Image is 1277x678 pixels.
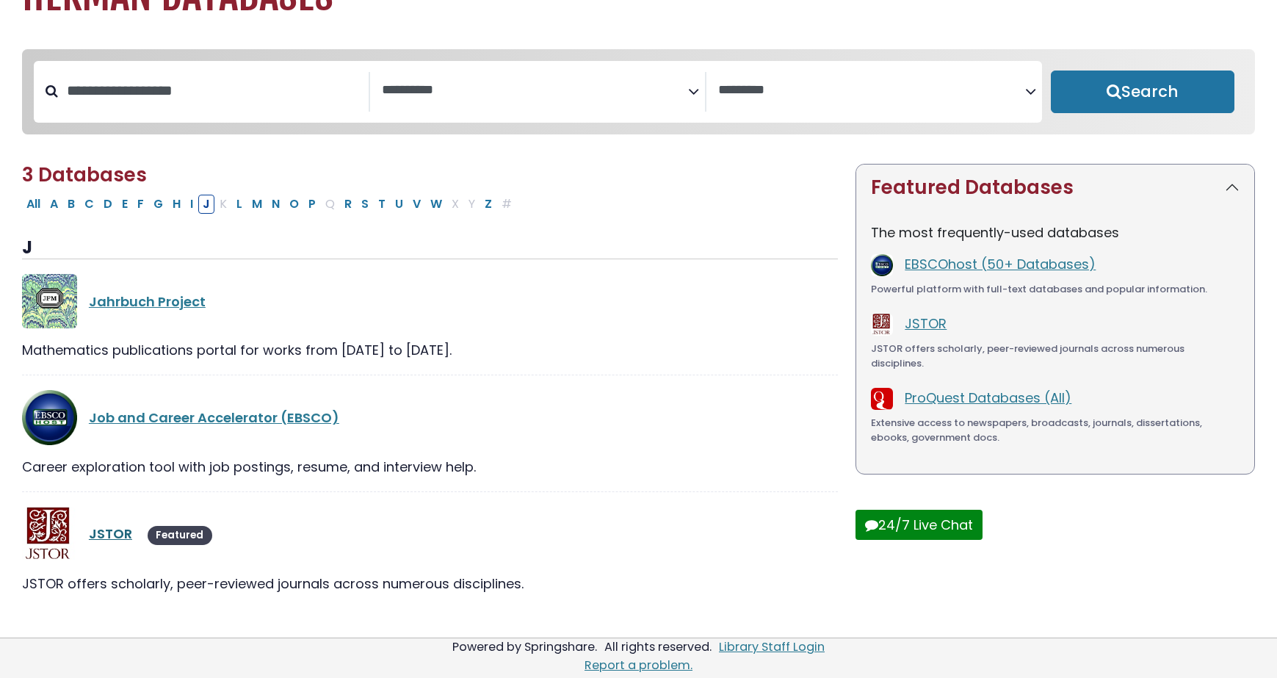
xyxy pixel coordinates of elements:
[285,195,303,214] button: Filter Results O
[357,195,373,214] button: Filter Results S
[22,457,838,477] div: Career exploration tool with job postings, resume, and interview help.
[89,408,339,427] a: Job and Career Accelerator (EBSCO)
[133,195,148,214] button: Filter Results F
[382,83,688,98] textarea: Search
[22,195,45,214] button: All
[719,638,825,655] a: Library Staff Login
[856,165,1254,211] button: Featured Databases
[718,83,1024,98] textarea: Search
[426,195,446,214] button: Filter Results W
[855,510,983,540] button: 24/7 Live Chat
[22,340,838,360] div: Mathematics publications portal for works from [DATE] to [DATE].
[374,195,390,214] button: Filter Results T
[63,195,79,214] button: Filter Results B
[480,195,496,214] button: Filter Results Z
[89,292,206,311] a: Jahrbuch Project
[905,314,947,333] a: JSTOR
[304,195,320,214] button: Filter Results P
[168,195,185,214] button: Filter Results H
[871,223,1240,242] p: The most frequently-used databases
[22,237,838,259] h3: J
[871,282,1240,297] div: Powerful platform with full-text databases and popular information.
[148,526,212,545] span: Featured
[585,657,692,674] a: Report a problem.
[186,195,198,214] button: Filter Results I
[871,342,1240,370] div: JSTOR offers scholarly, peer-reviewed journals across numerous disciplines.
[22,49,1255,134] nav: Search filters
[80,195,98,214] button: Filter Results C
[1051,71,1235,113] button: Submit for Search Results
[247,195,267,214] button: Filter Results M
[22,574,838,594] div: JSTOR offers scholarly, peer-reviewed journals across numerous disciplines.
[340,195,356,214] button: Filter Results R
[602,638,714,655] div: All rights reserved.
[198,195,214,214] button: Filter Results J
[871,416,1240,444] div: Extensive access to newspapers, broadcasts, journals, dissertations, ebooks, government docs.
[905,389,1071,407] a: ProQuest Databases (All)
[46,195,62,214] button: Filter Results A
[89,524,132,543] a: JSTOR
[408,195,425,214] button: Filter Results V
[905,255,1096,273] a: EBSCOhost (50+ Databases)
[22,162,147,188] span: 3 Databases
[149,195,167,214] button: Filter Results G
[22,194,518,212] div: Alpha-list to filter by first letter of database name
[267,195,284,214] button: Filter Results N
[232,195,247,214] button: Filter Results L
[58,79,369,103] input: Search database by title or keyword
[391,195,408,214] button: Filter Results U
[99,195,117,214] button: Filter Results D
[117,195,132,214] button: Filter Results E
[450,638,599,655] div: Powered by Springshare.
